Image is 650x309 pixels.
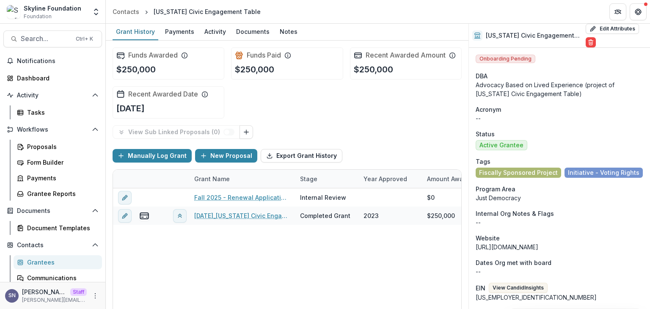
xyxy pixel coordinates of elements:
[14,140,102,154] a: Proposals
[3,123,102,136] button: Open Workflows
[118,191,132,204] button: edit
[201,25,229,38] div: Activity
[154,7,261,16] div: [US_STATE] Civic Engagement Table
[422,170,485,188] div: Amount Awarded
[109,6,143,18] a: Contacts
[21,35,71,43] span: Search...
[201,24,229,40] a: Activity
[630,3,647,20] button: Get Help
[14,271,102,285] a: Communications
[90,3,102,20] button: Open entity switcher
[14,171,102,185] a: Payments
[90,291,100,301] button: More
[295,170,358,188] div: Stage
[24,4,81,13] div: Skyline Foundation
[358,170,422,188] div: Year approved
[276,25,301,38] div: Notes
[476,157,490,166] span: Tags
[486,32,582,39] h2: [US_STATE] Civic Engagement Table
[27,158,95,167] div: Form Builder
[128,129,223,136] p: View Sub Linked Proposals ( 0 )
[261,149,342,163] button: Export Grant History
[194,211,290,220] a: [DATE]_[US_STATE] Civic Engagement Table (Advocacy Based on Lived Experience)_250000
[427,211,455,220] div: $250,000
[17,207,88,215] span: Documents
[14,105,102,119] a: Tasks
[74,34,95,44] div: Ctrl + K
[3,238,102,252] button: Open Contacts
[17,92,88,99] span: Activity
[233,25,273,38] div: Documents
[139,211,149,221] button: view-payments
[14,255,102,269] a: Grantees
[422,174,482,183] div: Amount Awarded
[109,6,264,18] nav: breadcrumb
[173,209,187,223] button: View linked parent
[113,149,192,163] button: Manually Log Grant
[300,211,350,220] div: Completed Grant
[113,25,158,38] div: Grant History
[427,193,435,202] div: $0
[476,55,535,63] span: Onboarding Pending
[17,58,99,65] span: Notifications
[300,193,346,202] div: Internal Review
[128,51,178,59] h2: Funds Awarded
[358,174,412,183] div: Year approved
[247,51,281,59] h2: Funds Paid
[27,189,95,198] div: Grantee Reports
[3,54,102,68] button: Notifications
[189,170,295,188] div: Grant Name
[189,174,235,183] div: Grant Name
[118,209,132,223] button: edit
[128,90,198,98] h2: Recent Awarded Date
[3,30,102,47] button: Search...
[17,242,88,249] span: Contacts
[3,71,102,85] a: Dashboard
[476,209,554,218] span: Internal Org Notes & Flags
[27,142,95,151] div: Proposals
[276,24,301,40] a: Notes
[22,296,87,304] p: [PERSON_NAME][EMAIL_ADDRESS][DOMAIN_NAME]
[194,193,290,202] a: Fall 2025 - Renewal Application - ABLE
[364,211,379,220] div: 2023
[476,243,538,251] a: [URL][DOMAIN_NAME]
[113,24,158,40] a: Grant History
[586,37,596,47] button: Delete
[476,293,643,302] div: [US_EMPLOYER_IDENTIFICATION_NUMBER]
[14,221,102,235] a: Document Templates
[14,187,102,201] a: Grantee Reports
[70,288,87,296] p: Staff
[476,258,551,267] span: Dates Org met with board
[3,204,102,218] button: Open Documents
[113,7,139,16] div: Contacts
[240,125,253,139] button: Link Grants
[22,287,67,296] p: [PERSON_NAME]
[476,114,643,123] p: --
[27,273,95,282] div: Communications
[479,142,523,149] span: Active Grantee
[116,63,156,76] p: $250,000
[3,88,102,102] button: Open Activity
[162,25,198,38] div: Payments
[476,193,643,202] p: Just Democracy
[476,284,485,292] p: EIN
[476,234,500,243] span: Website
[295,174,322,183] div: Stage
[116,102,145,115] p: [DATE]
[568,169,639,177] span: Initiative - Voting Rights
[162,24,198,40] a: Payments
[476,218,643,227] p: --
[476,105,501,114] span: Acronym
[7,5,20,19] img: Skyline Foundation
[17,74,95,83] div: Dashboard
[476,185,515,193] span: Program Area
[24,13,52,20] span: Foundation
[476,267,643,276] p: --
[235,63,274,76] p: $250,000
[366,51,446,59] h2: Recent Awarded Amount
[354,63,393,76] p: $250,000
[195,149,257,163] button: New Proposal
[476,80,643,98] div: Advocacy Based on Lived Experience (project of [US_STATE] Civic Engagement Table)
